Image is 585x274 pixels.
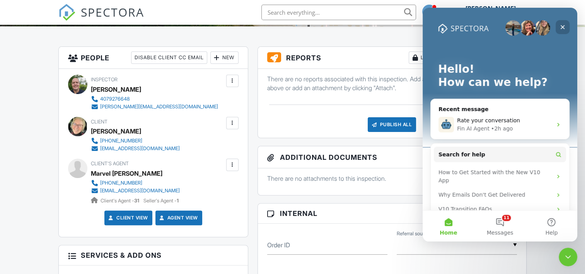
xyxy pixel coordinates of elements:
[91,95,218,103] a: 4079276648
[100,104,218,110] div: [PERSON_NAME][EMAIL_ADDRESS][DOMAIN_NAME]
[143,198,179,204] span: Seller's Agent -
[91,84,141,95] div: [PERSON_NAME]
[258,146,526,168] h3: Additional Documents
[58,10,144,27] a: SPECTORA
[107,214,148,222] a: Client View
[100,188,180,194] div: [EMAIL_ADDRESS][DOMAIN_NAME]
[131,51,207,64] div: Disable Client CC Email
[368,117,416,132] div: Publish All
[91,125,141,137] div: [PERSON_NAME]
[267,174,517,183] p: There are no attachments to this inspection.
[210,51,239,64] div: New
[91,103,218,111] a: [PERSON_NAME][EMAIL_ADDRESS][DOMAIN_NAME]
[58,4,75,21] img: The Best Home Inspection Software - Spectora
[91,119,107,125] span: Client
[177,198,179,204] strong: 1
[91,179,180,187] a: [PHONE_NUMBER]
[100,146,180,152] div: [EMAIL_ADDRESS][DOMAIN_NAME]
[134,198,139,204] strong: 31
[409,51,445,64] div: Locked
[91,168,162,179] a: Marvel [PERSON_NAME]
[258,204,526,224] h3: Internal
[91,161,129,166] span: Client's Agent
[258,47,526,69] h3: Reports
[91,145,180,152] a: [EMAIL_ADDRESS][DOMAIN_NAME]
[59,245,247,265] h3: Services & Add ons
[100,180,142,186] div: [PHONE_NUMBER]
[267,75,517,92] p: There are no reports associated with this inspection. Add a template by clicking "+ New" above or...
[423,8,577,241] iframe: Intercom live chat
[466,5,516,12] div: [PERSON_NAME]
[158,214,198,222] a: Agent View
[397,230,430,237] label: Referral source
[91,77,118,82] span: Inspector
[101,198,140,204] span: Client's Agent -
[267,241,290,249] label: Order ID
[59,47,247,69] h3: People
[91,187,180,195] a: [EMAIL_ADDRESS][DOMAIN_NAME]
[81,4,144,20] span: SPECTORA
[100,138,142,144] div: [PHONE_NUMBER]
[91,137,180,145] a: [PHONE_NUMBER]
[100,96,130,102] div: 4079276648
[559,248,577,266] iframe: Intercom live chat
[261,5,416,20] input: Search everything...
